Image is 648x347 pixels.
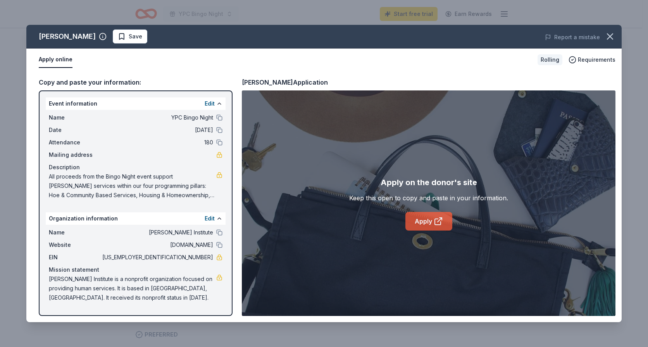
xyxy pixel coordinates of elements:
span: EIN [49,253,101,262]
button: Edit [205,214,215,223]
span: [PERSON_NAME] Institute [101,228,213,237]
span: [DATE] [101,125,213,135]
button: Requirements [569,55,615,64]
div: Apply on the donor's site [381,176,477,189]
button: Edit [205,99,215,108]
button: Apply online [39,52,72,68]
span: YPC Bingo Night [101,113,213,122]
span: Name [49,228,101,237]
span: Requirements [578,55,615,64]
div: [PERSON_NAME] [39,30,96,43]
span: [US_EMPLOYER_IDENTIFICATION_NUMBER] [101,253,213,262]
button: Report a mistake [545,33,600,42]
div: Organization information [46,212,226,225]
div: Copy and paste your information: [39,77,233,87]
span: Mailing address [49,150,101,160]
span: [DOMAIN_NAME] [101,240,213,250]
span: [PERSON_NAME] Institute is a nonprofit organization focused on providing human services. It is ba... [49,274,216,302]
div: Event information [46,97,226,110]
a: Apply [405,212,452,231]
span: Name [49,113,101,122]
span: All proceeds from the Bingo Night event support [PERSON_NAME] services within our four programmin... [49,172,216,200]
span: Attendance [49,138,101,147]
button: Save [113,29,147,43]
span: Save [129,32,142,41]
div: Mission statement [49,265,222,274]
span: Date [49,125,101,135]
div: Rolling [538,54,562,65]
div: Keep this open to copy and paste in your information. [349,193,508,203]
div: [PERSON_NAME] Application [242,77,328,87]
span: 180 [101,138,213,147]
div: Description [49,163,222,172]
span: Website [49,240,101,250]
